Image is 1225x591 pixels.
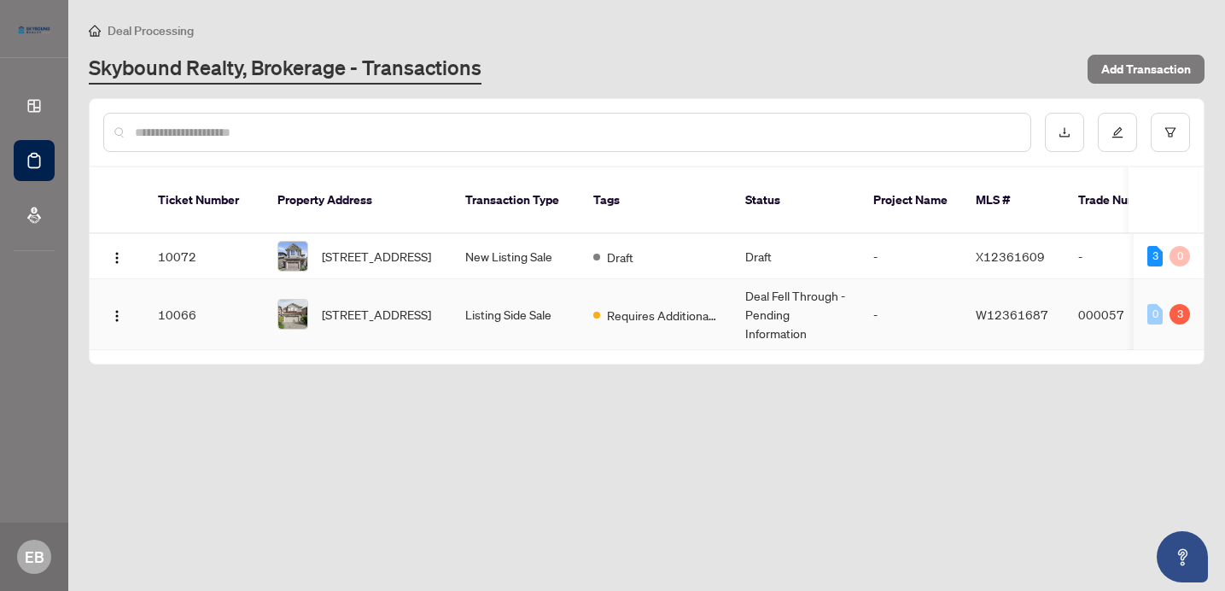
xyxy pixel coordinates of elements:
[1170,246,1190,266] div: 0
[103,243,131,270] button: Logo
[1059,126,1070,138] span: download
[1088,55,1205,84] button: Add Transaction
[110,251,124,265] img: Logo
[1157,531,1208,582] button: Open asap
[452,167,580,234] th: Transaction Type
[1164,126,1176,138] span: filter
[14,21,55,38] img: logo
[1065,167,1184,234] th: Trade Number
[1151,113,1190,152] button: filter
[322,305,431,324] span: [STREET_ADDRESS]
[607,248,633,266] span: Draft
[278,300,307,329] img: thumbnail-img
[1111,126,1123,138] span: edit
[108,23,194,38] span: Deal Processing
[1065,234,1184,279] td: -
[144,234,264,279] td: 10072
[144,279,264,350] td: 10066
[110,309,124,323] img: Logo
[976,307,1048,322] span: W12361687
[607,306,718,325] span: Requires Additional Docs
[322,247,431,266] span: [STREET_ADDRESS]
[976,249,1045,264] span: X12361609
[278,242,307,271] img: thumbnail-img
[1147,246,1163,266] div: 3
[452,279,580,350] td: Listing Side Sale
[962,167,1065,234] th: MLS #
[732,167,860,234] th: Status
[1147,304,1163,325] div: 0
[144,167,264,234] th: Ticket Number
[1098,113,1137,152] button: edit
[103,301,131,328] button: Logo
[1045,113,1084,152] button: download
[860,234,962,279] td: -
[732,234,860,279] td: Draft
[89,54,481,85] a: Skybound Realty, Brokerage - Transactions
[860,279,962,350] td: -
[1065,279,1184,350] td: 000057
[580,167,732,234] th: Tags
[732,279,860,350] td: Deal Fell Through - Pending Information
[452,234,580,279] td: New Listing Sale
[860,167,962,234] th: Project Name
[89,25,101,37] span: home
[264,167,452,234] th: Property Address
[1101,56,1191,83] span: Add Transaction
[1170,304,1190,325] div: 3
[25,545,44,569] span: EB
